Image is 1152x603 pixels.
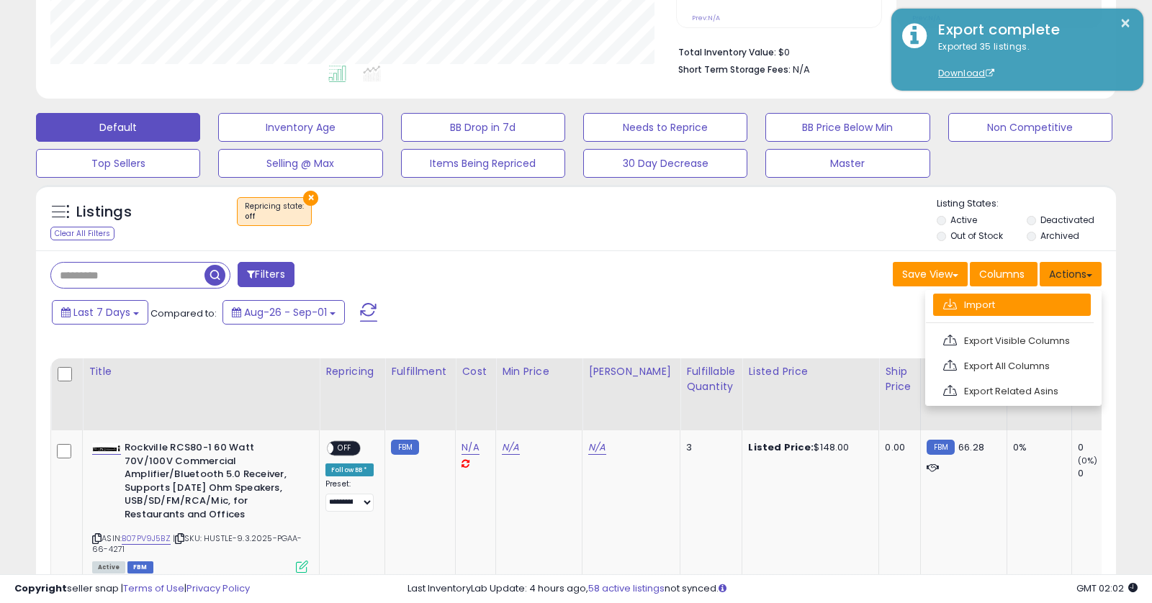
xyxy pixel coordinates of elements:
[793,63,810,76] span: N/A
[36,113,200,142] button: Default
[588,440,606,455] a: N/A
[1078,467,1136,480] div: 0
[125,441,300,525] b: Rockville RCS80-1 60 Watt 70V/100V Commercial Amplifier/Bluetooth 5.0 Receiver, Supports [DATE] O...
[333,443,356,455] span: OFF
[76,202,132,222] h5: Listings
[1013,441,1061,454] div: 0%
[1078,441,1136,454] div: 0
[588,581,665,595] a: 58 active listings
[970,262,1038,286] button: Columns
[462,440,479,455] a: N/A
[927,40,1133,81] div: Exported 35 listings.
[893,262,968,286] button: Save View
[502,364,576,379] div: Min Price
[583,113,747,142] button: Needs to Reprice
[748,441,868,454] div: $148.00
[391,364,449,379] div: Fulfillment
[325,479,374,512] div: Preset:
[678,42,1091,60] li: $0
[927,440,955,455] small: FBM
[73,305,130,319] span: Last 7 Days
[948,113,1112,142] button: Non Competitive
[765,113,930,142] button: BB Price Below Min
[92,443,121,453] img: 31abf75hJvL._SL40_.jpg
[1040,214,1094,226] label: Deactivated
[950,230,1003,242] label: Out of Stock
[401,113,565,142] button: BB Drop in 7d
[1076,581,1138,595] span: 2025-09-9 02:02 GMT
[748,364,873,379] div: Listed Price
[933,380,1091,402] a: Export Related Asins
[36,149,200,178] button: Top Sellers
[92,532,302,554] span: | SKU: HUSTLE-9.3.2025-PGAA-66-4271
[325,463,374,476] div: Follow BB *
[122,532,171,545] a: B07PV9J5BZ
[686,441,731,454] div: 3
[14,582,250,596] div: seller snap | |
[1040,230,1079,242] label: Archived
[123,581,184,595] a: Terms of Use
[933,355,1091,377] a: Export All Columns
[245,212,304,222] div: off
[933,294,1091,316] a: Import
[408,582,1138,596] div: Last InventoryLab Update: 4 hours ago, not synced.
[218,113,382,142] button: Inventory Age
[325,364,379,379] div: Repricing
[950,214,977,226] label: Active
[52,300,148,325] button: Last 7 Days
[50,227,114,240] div: Clear All Filters
[765,149,930,178] button: Master
[502,440,519,455] a: N/A
[938,67,994,79] a: Download
[238,262,294,287] button: Filters
[462,364,490,379] div: Cost
[692,14,720,22] small: Prev: N/A
[218,149,382,178] button: Selling @ Max
[678,63,791,76] b: Short Term Storage Fees:
[222,300,345,325] button: Aug-26 - Sep-01
[748,440,814,454] b: Listed Price:
[885,364,914,394] div: Ship Price
[958,440,984,454] span: 66.28
[937,197,1116,211] p: Listing States:
[979,267,1025,281] span: Columns
[391,440,419,455] small: FBM
[303,191,318,206] button: ×
[583,149,747,178] button: 30 Day Decrease
[686,364,736,394] div: Fulfillable Quantity
[401,149,565,178] button: Items Being Repriced
[1078,455,1098,466] small: (0%)
[588,364,674,379] div: [PERSON_NAME]
[927,19,1133,40] div: Export complete
[186,581,250,595] a: Privacy Policy
[245,201,304,222] span: Repricing state :
[1040,262,1102,286] button: Actions
[150,307,217,320] span: Compared to:
[933,330,1091,352] a: Export Visible Columns
[244,305,327,319] span: Aug-26 - Sep-01
[678,46,776,58] b: Total Inventory Value:
[1120,14,1131,32] button: ×
[885,441,909,454] div: 0.00
[89,364,313,379] div: Title
[14,581,67,595] strong: Copyright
